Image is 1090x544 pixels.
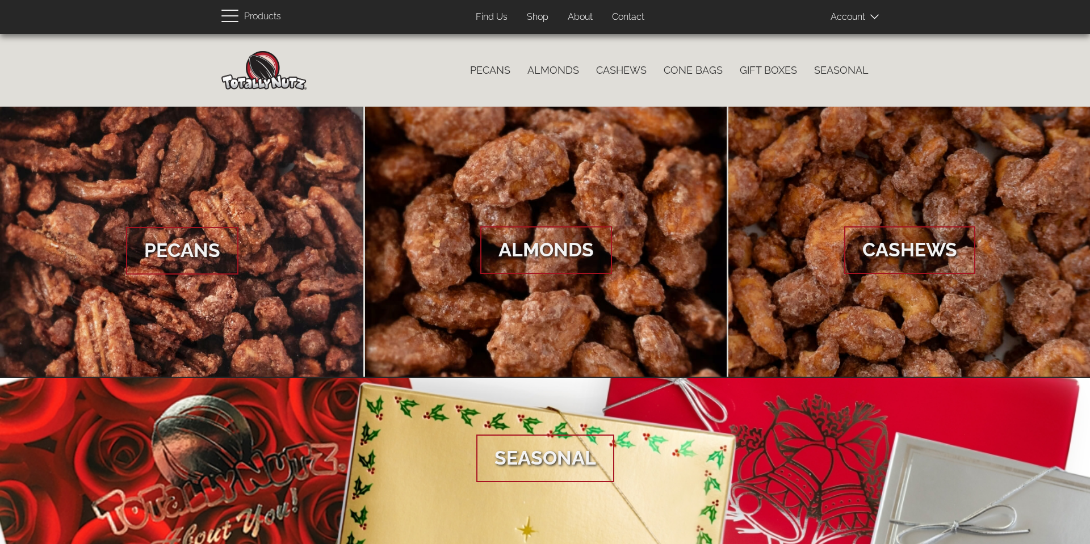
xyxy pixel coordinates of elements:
a: Seasonal [806,58,877,82]
a: Pecans [462,58,519,82]
a: Almonds [365,107,727,378]
span: Cashews [844,226,975,274]
img: Home [221,51,307,90]
span: Almonds [480,226,612,274]
a: Almonds [519,58,588,82]
a: Shop [518,6,557,28]
a: Cashews [588,58,655,82]
a: About [559,6,601,28]
span: Products [244,9,281,25]
a: Contact [603,6,653,28]
a: Find Us [467,6,516,28]
span: Seasonal [476,435,614,482]
a: Cone Bags [655,58,731,82]
span: Pecans [126,227,238,275]
a: Gift Boxes [731,58,806,82]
